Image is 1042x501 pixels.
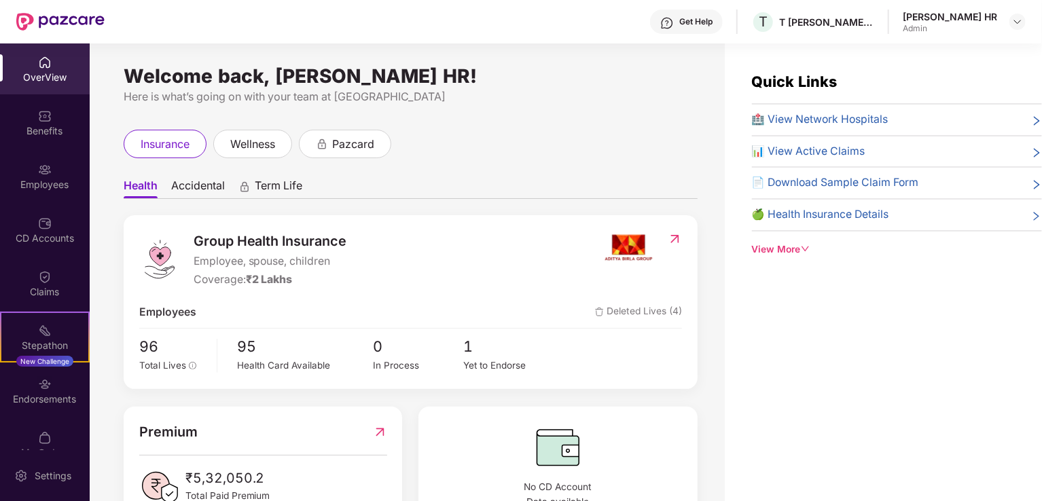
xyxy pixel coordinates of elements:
span: 📊 View Active Claims [752,143,865,160]
span: Deleted Lives (4) [595,304,682,321]
span: right [1031,177,1042,191]
div: Welcome back, [PERSON_NAME] HR! [124,71,698,81]
span: Total Lives [139,360,186,371]
img: svg+xml;base64,PHN2ZyB4bWxucz0iaHR0cDovL3d3dy53My5vcmcvMjAwMC9zdmciIHdpZHRoPSIyMSIgaGVpZ2h0PSIyMC... [38,324,52,337]
img: svg+xml;base64,PHN2ZyBpZD0iQmVuZWZpdHMiIHhtbG5zPSJodHRwOi8vd3d3LnczLm9yZy8yMDAwL3N2ZyIgd2lkdGg9Ij... [38,109,52,123]
img: svg+xml;base64,PHN2ZyBpZD0iSG9tZSIgeG1sbnM9Imh0dHA6Ly93d3cudzMub3JnLzIwMDAvc3ZnIiB3aWR0aD0iMjAiIG... [38,56,52,69]
span: 0 [373,335,463,358]
div: View More [752,242,1042,257]
img: RedirectIcon [373,422,387,443]
div: Settings [31,469,75,483]
img: svg+xml;base64,PHN2ZyBpZD0iRHJvcGRvd24tMzJ4MzIiIHhtbG5zPSJodHRwOi8vd3d3LnczLm9yZy8yMDAwL3N2ZyIgd2... [1012,16,1023,27]
span: wellness [230,136,275,153]
img: svg+xml;base64,PHN2ZyBpZD0iRW1wbG95ZWVzIiB4bWxucz0iaHR0cDovL3d3dy53My5vcmcvMjAwMC9zdmciIHdpZHRoPS... [38,163,52,177]
span: 📄 Download Sample Claim Form [752,174,919,191]
span: right [1031,114,1042,128]
div: T [PERSON_NAME] & [PERSON_NAME] [779,16,874,29]
span: Quick Links [752,73,838,90]
img: insurerIcon [603,231,654,265]
div: animation [238,180,251,192]
img: logo [139,239,180,280]
span: Term Life [255,179,302,198]
span: 95 [238,335,374,358]
span: insurance [141,136,190,153]
img: New Pazcare Logo [16,13,105,31]
div: Get Help [679,16,713,27]
span: T [759,14,768,30]
img: svg+xml;base64,PHN2ZyBpZD0iRW5kb3JzZW1lbnRzIiB4bWxucz0iaHR0cDovL3d3dy53My5vcmcvMjAwMC9zdmciIHdpZH... [38,377,52,391]
span: 1 [464,335,554,358]
span: 🍏 Health Insurance Details [752,206,889,223]
img: svg+xml;base64,PHN2ZyBpZD0iQ2xhaW0iIHhtbG5zPSJodHRwOi8vd3d3LnczLm9yZy8yMDAwL3N2ZyIgd2lkdGg9IjIwIi... [38,270,52,284]
span: Health [124,179,158,198]
img: RedirectIcon [668,232,682,246]
span: Accidental [171,179,225,198]
div: Health Card Available [238,358,374,373]
div: Here is what’s going on with your team at [GEOGRAPHIC_DATA] [124,88,698,105]
span: Premium [139,422,198,443]
img: svg+xml;base64,PHN2ZyBpZD0iSGVscC0zMngzMiIgeG1sbnM9Imh0dHA6Ly93d3cudzMub3JnLzIwMDAvc3ZnIiB3aWR0aD... [660,16,674,30]
div: In Process [373,358,463,373]
img: svg+xml;base64,PHN2ZyBpZD0iQ0RfQWNjb3VudHMiIGRhdGEtbmFtZT0iQ0QgQWNjb3VudHMiIHhtbG5zPSJodHRwOi8vd3... [38,217,52,230]
img: svg+xml;base64,PHN2ZyBpZD0iU2V0dGluZy0yMHgyMCIgeG1sbnM9Imh0dHA6Ly93d3cudzMub3JnLzIwMDAvc3ZnIiB3aW... [14,469,28,483]
div: New Challenge [16,356,73,367]
img: svg+xml;base64,PHN2ZyBpZD0iTXlfT3JkZXJzIiBkYXRhLW5hbWU9Ik15IE9yZGVycyIgeG1sbnM9Imh0dHA6Ly93d3cudz... [38,431,52,445]
span: Group Health Insurance [194,231,347,252]
div: Admin [903,23,997,34]
div: Stepathon [1,339,88,352]
span: Employees [139,304,196,321]
span: pazcard [332,136,374,153]
span: right [1031,146,1042,160]
span: Employee, spouse, children [194,253,347,270]
span: ₹5,32,050.2 [185,468,270,489]
span: 🏥 View Network Hospitals [752,111,888,128]
span: down [801,244,810,254]
img: CDBalanceIcon [434,422,682,473]
div: Yet to Endorse [464,358,554,373]
span: info-circle [189,362,197,370]
div: [PERSON_NAME] HR [903,10,997,23]
div: Coverage: [194,272,347,289]
div: animation [316,137,328,149]
span: ₹2 Lakhs [246,273,293,286]
span: right [1031,209,1042,223]
img: deleteIcon [595,308,604,316]
span: 96 [139,335,207,358]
